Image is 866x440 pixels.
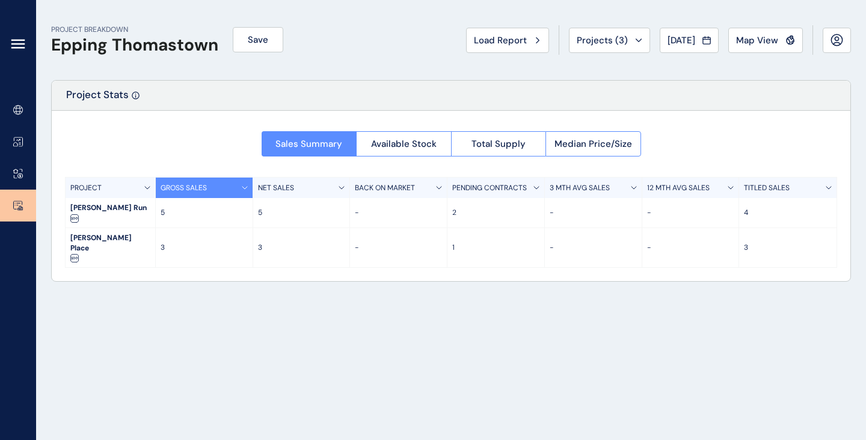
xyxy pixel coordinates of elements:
[161,208,248,218] p: 5
[66,88,129,110] p: Project Stats
[660,28,719,53] button: [DATE]
[161,183,207,193] p: GROSS SALES
[647,243,734,253] p: -
[258,243,345,253] p: 3
[668,34,695,46] span: [DATE]
[355,208,442,218] p: -
[66,198,155,228] div: [PERSON_NAME] Run
[550,243,637,253] p: -
[466,28,549,53] button: Load Report
[550,183,610,193] p: 3 MTH AVG SALES
[356,131,451,156] button: Available Stock
[275,138,342,150] span: Sales Summary
[161,243,248,253] p: 3
[70,183,102,193] p: PROJECT
[355,183,415,193] p: BACK ON MARKET
[355,243,442,253] p: -
[258,208,345,218] p: 5
[66,228,155,268] div: [PERSON_NAME] Place
[452,183,527,193] p: PENDING CONTRACTS
[233,27,283,52] button: Save
[550,208,637,218] p: -
[554,138,632,150] span: Median Price/Size
[452,208,539,218] p: 2
[51,35,218,55] h1: Epping Thomastown
[452,243,539,253] p: 1
[577,34,628,46] span: Projects ( 3 )
[471,138,526,150] span: Total Supply
[569,28,650,53] button: Projects (3)
[474,34,527,46] span: Load Report
[744,208,832,218] p: 4
[744,183,790,193] p: TITLED SALES
[258,183,294,193] p: NET SALES
[647,183,710,193] p: 12 MTH AVG SALES
[736,34,778,46] span: Map View
[371,138,437,150] span: Available Stock
[728,28,803,53] button: Map View
[545,131,641,156] button: Median Price/Size
[262,131,357,156] button: Sales Summary
[744,243,832,253] p: 3
[51,25,218,35] p: PROJECT BREAKDOWN
[451,131,546,156] button: Total Supply
[647,208,734,218] p: -
[248,34,268,46] span: Save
